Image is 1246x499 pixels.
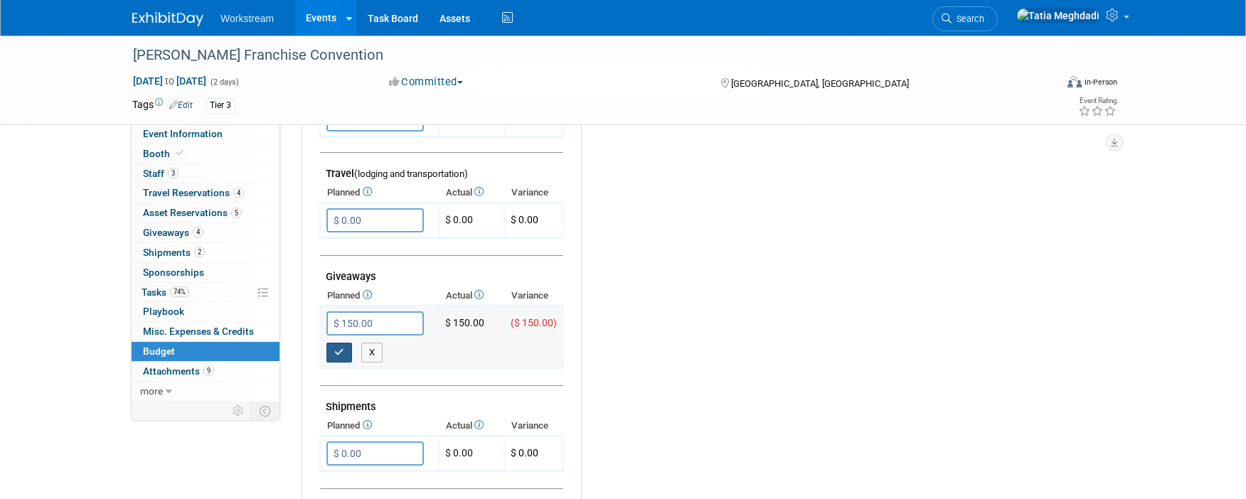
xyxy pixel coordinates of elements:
[361,343,383,363] button: X
[128,43,1033,68] div: [PERSON_NAME] Franchise Convention
[971,74,1117,95] div: Event Format
[132,203,279,222] a: Asset Reservations5
[143,207,242,218] span: Asset Reservations
[320,153,563,183] td: Travel
[132,164,279,183] a: Staff3
[143,227,203,238] span: Giveaways
[132,97,193,114] td: Tags
[193,227,203,237] span: 4
[132,12,203,26] img: ExhibitDay
[439,203,504,238] td: $ 0.00
[169,100,193,110] a: Edit
[320,256,563,286] td: Giveaways
[1078,97,1117,104] div: Event Rating
[439,416,504,436] th: Actual
[504,416,563,436] th: Variance
[226,402,251,420] td: Personalize Event Tab Strip
[132,183,279,203] a: Travel Reservations4
[233,188,244,198] span: 4
[143,187,244,198] span: Travel Reservations
[143,148,186,159] span: Booth
[143,168,179,179] span: Staff
[251,402,280,420] td: Toggle Event Tabs
[206,98,235,113] div: Tier 3
[143,306,184,317] span: Playbook
[132,342,279,361] a: Budget
[143,247,205,258] span: Shipments
[163,75,176,87] span: to
[439,286,504,306] th: Actual
[132,362,279,381] a: Attachments9
[731,78,909,89] span: [GEOGRAPHIC_DATA], [GEOGRAPHIC_DATA]
[220,13,274,24] span: Workstream
[320,286,439,306] th: Planned
[952,14,984,24] span: Search
[132,263,279,282] a: Sponsorships
[132,75,207,87] span: [DATE] [DATE]
[439,306,504,368] td: $ 150.00
[932,6,998,31] a: Search
[1067,76,1082,87] img: Format-Inperson.png
[143,345,175,357] span: Budget
[511,317,557,328] span: ($ 150.00)
[504,183,563,203] th: Variance
[140,385,163,397] span: more
[143,128,223,139] span: Event Information
[132,382,279,401] a: more
[231,208,242,218] span: 5
[1016,8,1100,23] img: Tatia Meghdadi
[439,436,504,471] td: $ 0.00
[132,243,279,262] a: Shipments2
[320,183,439,203] th: Planned
[504,286,563,306] th: Variance
[132,124,279,144] a: Event Information
[511,214,538,225] span: $ 0.00
[354,168,468,179] span: (lodging and transportation)
[143,365,214,377] span: Attachments
[320,386,563,417] td: Shipments
[194,247,205,257] span: 2
[143,326,254,337] span: Misc. Expenses & Credits
[168,168,179,178] span: 3
[176,149,183,157] i: Booth reservation complete
[132,302,279,321] a: Playbook
[320,416,439,436] th: Planned
[142,286,189,298] span: Tasks
[511,447,538,458] span: $ 0.00
[132,283,279,302] a: Tasks74%
[439,183,504,203] th: Actual
[143,267,204,278] span: Sponsorships
[1084,77,1117,87] div: In-Person
[170,286,189,297] span: 74%
[203,365,214,376] span: 9
[209,77,239,87] span: (2 days)
[132,322,279,341] a: Misc. Expenses & Credits
[384,75,469,90] button: Committed
[132,223,279,242] a: Giveaways4
[132,144,279,163] a: Booth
